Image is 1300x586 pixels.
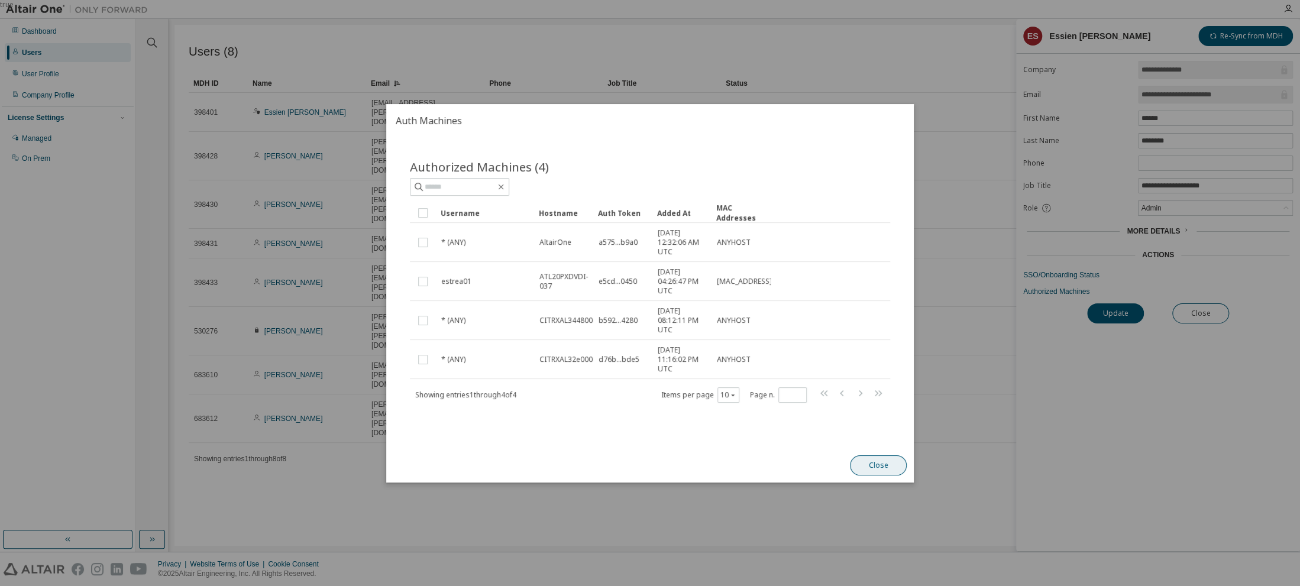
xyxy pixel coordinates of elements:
span: [DATE] 12:32:06 AM UTC [658,228,706,257]
span: * (ANY) [441,238,465,247]
div: Added At [657,203,707,222]
div: Hostname [539,203,588,222]
span: Items per page [661,387,739,402]
span: [DATE] 04:26:47 PM UTC [658,267,706,296]
span: [DATE] 08:12:11 PM UTC [658,306,706,335]
span: * (ANY) [441,355,465,364]
h2: Auth Machines [386,104,914,137]
span: a575...b9a0 [599,238,638,247]
span: [MAC_ADDRESS] [717,277,772,286]
span: ANYHOST [717,355,751,364]
span: ANYHOST [717,238,751,247]
span: ATL20PXDVDI-037 [539,272,588,291]
span: AltairOne [539,238,571,247]
span: [DATE] 11:16:02 PM UTC [658,345,706,374]
span: estrea01 [441,277,471,286]
button: Close [850,455,907,475]
span: * (ANY) [441,316,465,325]
span: CITRXAL344800e [539,316,597,325]
span: CITRXAL32e0004 [539,355,597,364]
span: d76b...bde5 [599,355,639,364]
span: Authorized Machines (4) [410,158,549,175]
span: ANYHOST [717,316,751,325]
div: Auth Token [598,203,648,222]
span: b592...4280 [599,316,638,325]
span: Page n. [750,387,807,402]
div: Username [441,203,529,222]
div: MAC Addresses [716,203,766,223]
span: Showing entries 1 through 4 of 4 [415,389,516,399]
span: e5cd...0450 [599,277,637,286]
button: 10 [720,390,736,399]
